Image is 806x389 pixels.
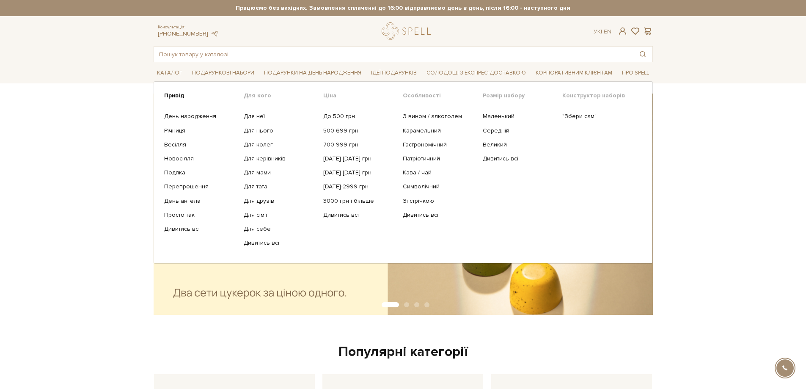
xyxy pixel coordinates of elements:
a: До 500 грн [323,113,396,120]
a: Середній [483,127,556,135]
a: Патріотичний [403,155,476,163]
a: [PHONE_NUMBER] [158,30,208,37]
a: Для себе [244,225,317,233]
span: Особливості [403,92,482,99]
a: Гастрономічний [403,141,476,149]
a: Солодощі з експрес-доставкою [423,66,529,80]
span: Подарункові набори [189,66,258,80]
strong: Працюємо без вихідних. Замовлення сплаченні до 16:00 відправляємо день в день, після 16:00 - наст... [154,4,653,12]
a: [DATE]-2999 грн [323,183,396,190]
a: 500-699 грн [323,127,396,135]
a: Для сім'ї [244,211,317,219]
button: Carousel Page 3 [414,302,419,307]
a: Дивитись всі [323,211,396,219]
span: Про Spell [619,66,652,80]
a: Символічний [403,183,476,190]
input: Пошук товару у каталозі [154,47,633,62]
a: Дивитись всі [403,211,476,219]
span: Розмір набору [483,92,562,99]
a: Річниця [164,127,237,135]
a: Для керівників [244,155,317,163]
a: Новосілля [164,155,237,163]
a: День народження [164,113,237,120]
span: Консультація: [158,25,219,30]
a: З вином / алкоголем [403,113,476,120]
a: Каталог [154,66,186,80]
span: Ціна [323,92,403,99]
a: День ангела [164,197,237,205]
div: Ук [594,28,611,36]
div: Популярні категорії [154,343,653,361]
span: Конструктор наборів [562,92,642,99]
span: Ідеї подарунків [368,66,420,80]
button: Carousel Page 1 (Current Slide) [382,302,399,307]
a: telegram [210,30,219,37]
a: Дивитись всі [244,239,317,247]
a: Для неї [244,113,317,120]
button: Пошук товару у каталозі [633,47,652,62]
a: Привід [164,92,244,99]
a: Для мами [244,169,317,177]
span: Подарунки на День народження [261,66,365,80]
a: Маленький [483,113,556,120]
a: Дивитись всі [164,225,237,233]
a: Подяка [164,169,237,177]
a: Дивитись всі [483,155,556,163]
a: En [604,28,611,35]
a: [DATE]-[DATE] грн [323,169,396,177]
a: [DATE]-[DATE] грн [323,155,396,163]
button: Carousel Page 4 [424,302,429,307]
span: | [601,28,602,35]
a: 700-999 грн [323,141,396,149]
a: Перепрошення [164,183,237,190]
div: Carousel Pagination [154,301,653,309]
span: Для кого [244,92,323,99]
a: Карамельний [403,127,476,135]
a: Корпоративним клієнтам [532,66,616,80]
button: Carousel Page 2 [404,302,409,307]
a: Великий [483,141,556,149]
a: Зі стрічкою [403,197,476,205]
a: Для друзів [244,197,317,205]
a: Кава / чай [403,169,476,177]
div: Каталог [154,81,653,264]
a: "Збери сам" [562,113,635,120]
a: Для тата [244,183,317,190]
a: 3000 грн і більше [323,197,396,205]
a: Просто так [164,211,237,219]
a: Весілля [164,141,237,149]
a: Для колег [244,141,317,149]
a: Для нього [244,127,317,135]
